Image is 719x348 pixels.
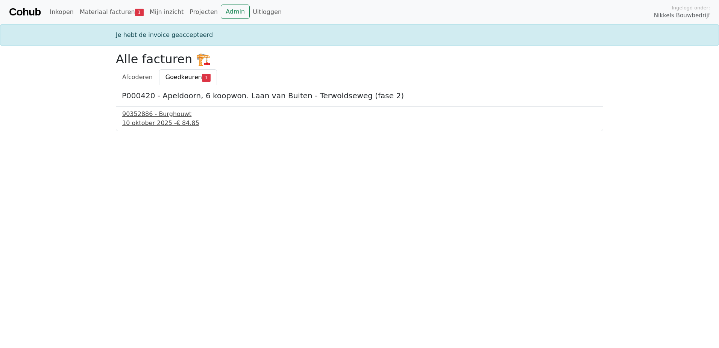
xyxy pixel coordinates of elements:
[202,74,211,81] span: 1
[672,4,710,11] span: Ingelogd onder:
[250,5,285,20] a: Uitloggen
[47,5,76,20] a: Inkopen
[122,110,597,119] div: 90352886 - Burghouwt
[176,119,199,127] span: € 84.85
[122,91,597,100] h5: P000420 - Apeldoorn, 6 koopwon. Laan van Buiten - Terwoldseweg (fase 2)
[111,31,608,40] div: Je hebt de invoice geaccepteerd
[135,9,144,16] span: 1
[116,69,159,85] a: Afcoderen
[221,5,250,19] a: Admin
[9,3,41,21] a: Cohub
[116,52,603,66] h2: Alle facturen 🏗️
[77,5,147,20] a: Materiaal facturen1
[654,11,710,20] span: Nikkels Bouwbedrijf
[165,73,202,81] span: Goedkeuren
[159,69,217,85] a: Goedkeuren1
[122,73,153,81] span: Afcoderen
[122,119,597,128] div: 10 oktober 2025 -
[147,5,187,20] a: Mijn inzicht
[187,5,221,20] a: Projecten
[122,110,597,128] a: 90352886 - Burghouwt10 oktober 2025 -€ 84.85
